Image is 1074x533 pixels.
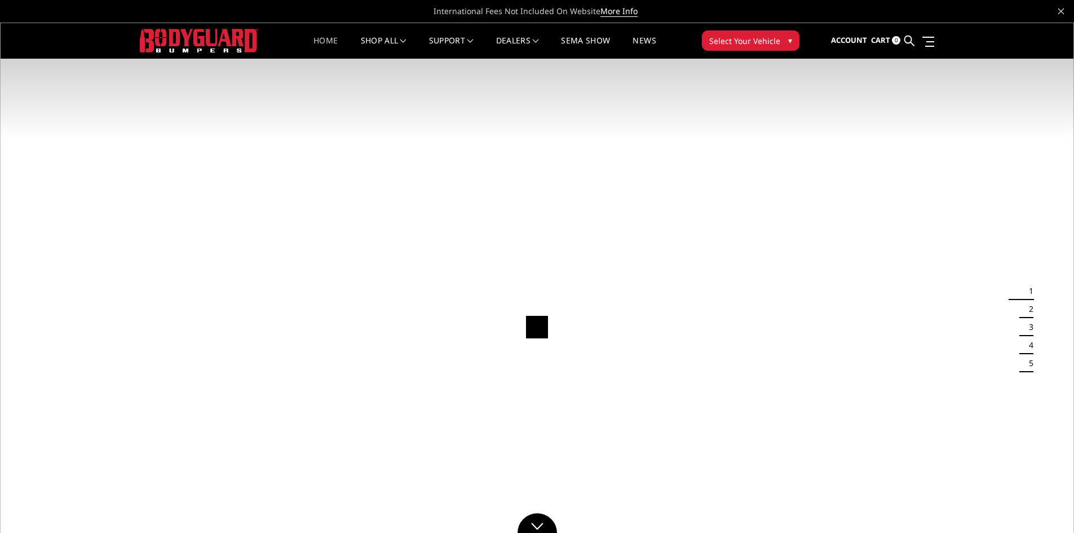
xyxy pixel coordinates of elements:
button: 3 of 5 [1022,318,1033,336]
a: shop all [361,37,406,59]
span: Cart [871,35,890,45]
button: 2 of 5 [1022,300,1033,318]
a: Click to Down [518,513,557,533]
a: Dealers [496,37,539,59]
button: 4 of 5 [1022,336,1033,354]
a: Cart 0 [871,25,900,56]
a: More Info [600,6,638,17]
button: 1 of 5 [1022,282,1033,300]
span: Account [831,35,867,45]
a: Home [313,37,338,59]
img: BODYGUARD BUMPERS [140,29,258,52]
a: SEMA Show [561,37,610,59]
span: Select Your Vehicle [709,35,780,47]
button: 5 of 5 [1022,354,1033,372]
span: ▾ [788,34,792,46]
span: 0 [892,36,900,45]
a: Support [429,37,474,59]
a: Account [831,25,867,56]
a: News [633,37,656,59]
button: Select Your Vehicle [702,30,799,51]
